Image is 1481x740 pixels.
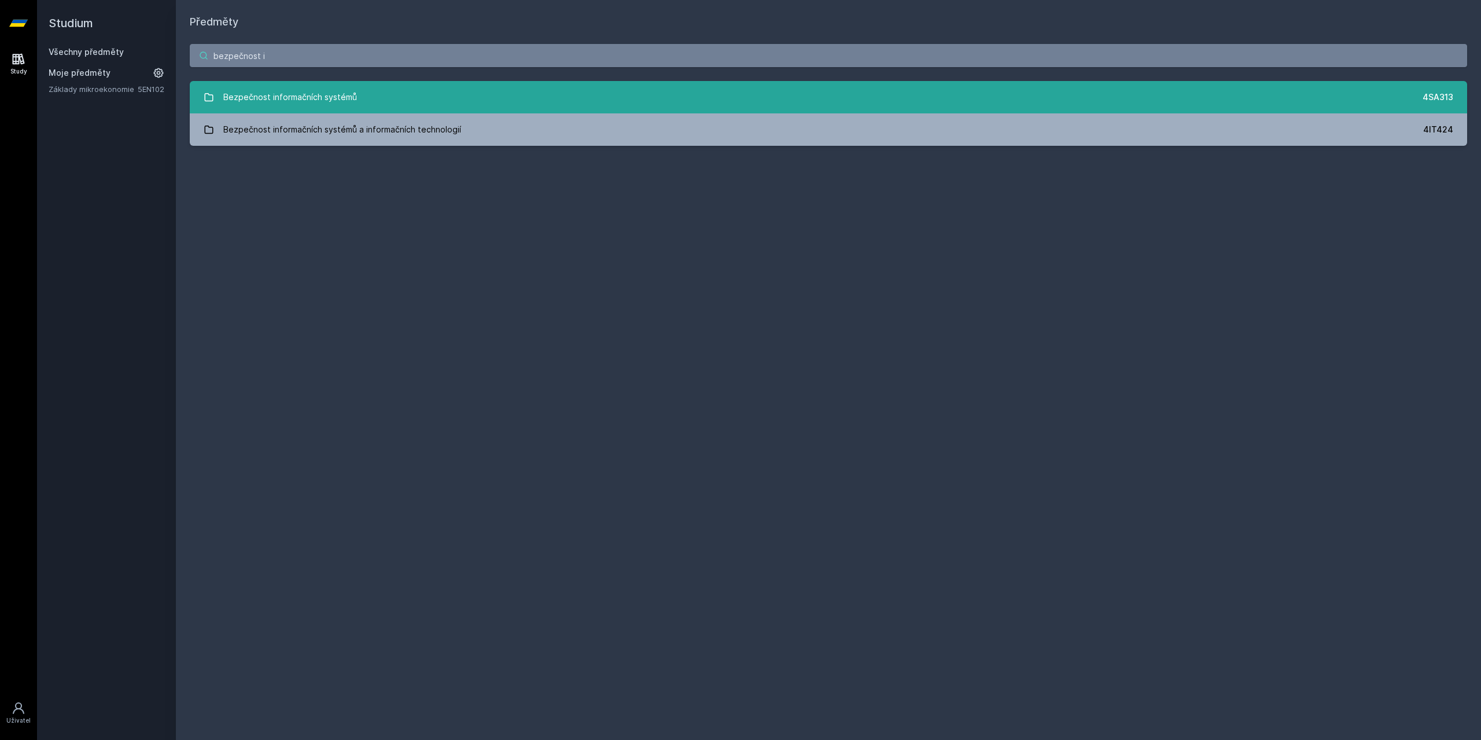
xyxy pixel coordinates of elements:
div: Bezpečnost informačních systémů a informačních technologií [223,118,461,141]
h1: Předměty [190,14,1467,30]
div: Bezpečnost informačních systémů [223,86,357,109]
div: 4IT424 [1423,124,1453,135]
div: Study [10,67,27,76]
a: Study [2,46,35,82]
input: Název nebo ident předmětu… [190,44,1467,67]
div: 4SA313 [1423,91,1453,103]
a: Bezpečnost informačních systémů 4SA313 [190,81,1467,113]
a: Všechny předměty [49,47,124,57]
div: Uživatel [6,716,31,725]
a: Uživatel [2,695,35,731]
a: 5EN102 [138,84,164,94]
a: Bezpečnost informačních systémů a informačních technologií 4IT424 [190,113,1467,146]
a: Základy mikroekonomie [49,83,138,95]
span: Moje předměty [49,67,110,79]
